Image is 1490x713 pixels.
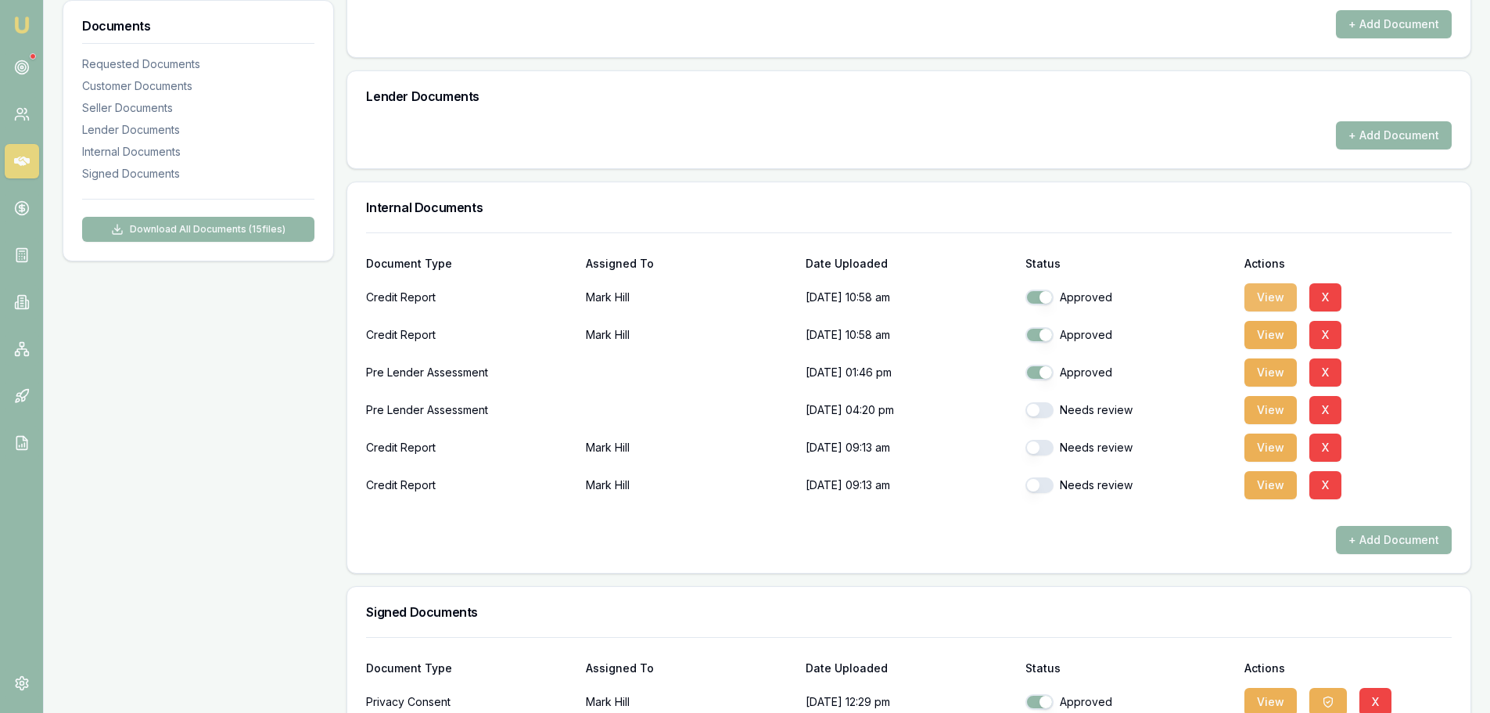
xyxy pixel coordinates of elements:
[1309,283,1341,311] button: X
[366,357,573,388] div: Pre Lender Assessment
[1244,283,1297,311] button: View
[1025,258,1233,269] div: Status
[1244,434,1297,462] button: View
[806,282,1013,313] p: [DATE] 10:58 am
[82,20,314,32] h3: Documents
[1309,434,1341,462] button: X
[366,394,573,426] div: Pre Lender Assessment
[1336,121,1452,149] button: + Add Document
[1244,358,1297,387] button: View
[82,56,314,72] div: Requested Documents
[806,357,1013,388] p: [DATE] 01:46 pm
[1309,321,1341,349] button: X
[1244,663,1452,674] div: Actions
[366,606,1452,618] h3: Signed Documents
[82,217,314,242] button: Download All Documents (15files)
[586,470,793,501] p: Mark Hill
[1336,526,1452,554] button: + Add Document
[366,258,573,269] div: Document Type
[1244,321,1297,349] button: View
[366,201,1452,214] h3: Internal Documents
[82,122,314,138] div: Lender Documents
[1025,440,1233,456] div: Needs review
[366,319,573,351] div: Credit Report
[586,319,793,351] p: Mark Hill
[586,258,793,269] div: Assigned To
[806,470,1013,501] p: [DATE] 09:13 am
[82,144,314,160] div: Internal Documents
[586,663,793,674] div: Assigned To
[1025,327,1233,343] div: Approved
[1025,365,1233,380] div: Approved
[1025,477,1233,493] div: Needs review
[366,432,573,463] div: Credit Report
[1244,396,1297,424] button: View
[1025,402,1233,418] div: Needs review
[82,78,314,94] div: Customer Documents
[1309,396,1341,424] button: X
[366,470,573,501] div: Credit Report
[13,16,31,34] img: emu-icon-u.png
[1244,258,1452,269] div: Actions
[1309,471,1341,499] button: X
[806,663,1013,674] div: Date Uploaded
[82,166,314,182] div: Signed Documents
[806,432,1013,463] p: [DATE] 09:13 am
[586,282,793,313] p: Mark Hill
[366,282,573,313] div: Credit Report
[806,258,1013,269] div: Date Uploaded
[586,432,793,463] p: Mark Hill
[82,100,314,116] div: Seller Documents
[1309,358,1341,387] button: X
[1025,290,1233,305] div: Approved
[366,663,573,674] div: Document Type
[1025,663,1233,674] div: Status
[1025,694,1233,710] div: Approved
[806,394,1013,426] p: [DATE] 04:20 pm
[806,319,1013,351] p: [DATE] 10:58 am
[1244,471,1297,499] button: View
[1336,10,1452,38] button: + Add Document
[366,90,1452,103] h3: Lender Documents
